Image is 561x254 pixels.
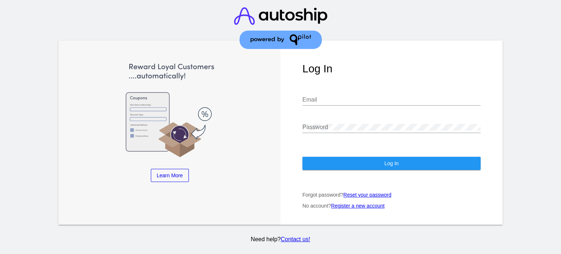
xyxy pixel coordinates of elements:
span: Log In [384,160,398,166]
h1: Log In [302,62,481,75]
a: Learn More [151,169,189,182]
p: Forgot password? [302,192,481,198]
a: Contact us! [280,236,310,242]
p: Need help? [57,236,504,243]
img: Apply Coupons Automatically to Scheduled Orders with QPilot [81,62,259,158]
a: Reset your password [343,192,392,198]
input: Email [302,96,481,103]
button: Log In [302,157,481,170]
a: Register a new account [331,203,385,209]
p: No account? [302,203,481,209]
span: Learn More [157,173,183,178]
